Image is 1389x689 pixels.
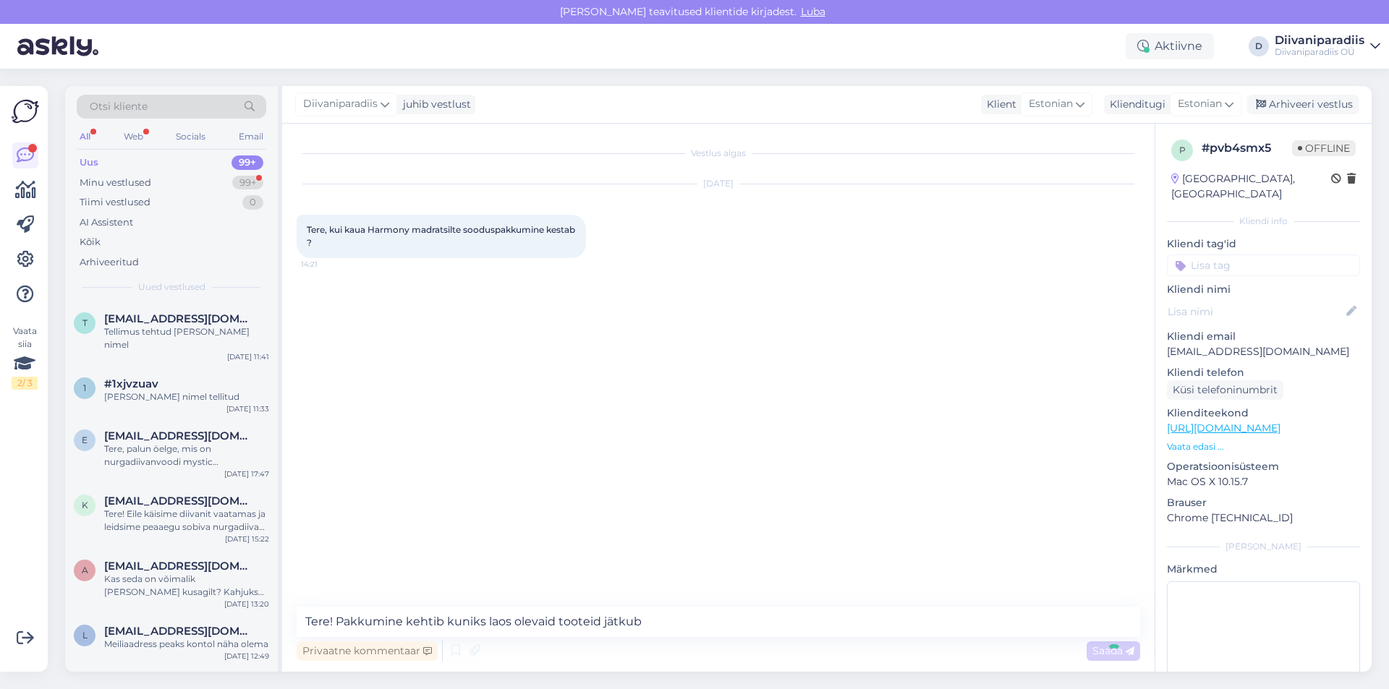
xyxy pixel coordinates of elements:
span: Uued vestlused [138,281,205,294]
div: Diivaniparadiis OÜ [1275,46,1364,58]
div: Küsi telefoninumbrit [1167,380,1283,400]
div: [DATE] 12:49 [224,651,269,662]
div: Diivaniparadiis [1275,35,1364,46]
span: Offline [1292,140,1356,156]
p: Kliendi nimi [1167,282,1360,297]
div: Tere, palun öelge, mis on nurgadiivanvoodi mystic (396DVOMISTICNNEVE83) kanga vastupidavuse näita... [104,442,269,468]
div: [DATE] [297,177,1140,190]
div: [DATE] 11:41 [227,351,269,362]
span: e [82,435,88,445]
div: [PERSON_NAME] nimel tellitud [104,390,269,403]
div: 99+ [231,155,263,170]
span: katrine.m07@gmail.com [104,495,255,508]
div: [PERSON_NAME] [1167,540,1360,553]
span: p [1179,145,1186,155]
div: Arhiveeri vestlus [1247,95,1359,114]
span: a [82,565,88,575]
p: Vaata edasi ... [1167,440,1360,453]
div: Vestlus algas [297,147,1140,160]
div: D [1249,36,1269,56]
p: Klienditeekond [1167,406,1360,421]
span: Otsi kliente [90,99,148,114]
input: Lisa nimi [1168,304,1343,320]
p: Mac OS X 10.15.7 [1167,474,1360,489]
div: Tere! Eile käisime diivanit vaatamas ja leidsime peaaegu sobiva nurgadiivani PRESENT loodusvalges... [104,508,269,534]
div: Aktiivne [1126,33,1214,59]
p: Operatsioonisüsteem [1167,459,1360,474]
div: Klienditugi [1104,97,1165,112]
div: [DATE] 17:47 [224,468,269,479]
div: [DATE] 13:20 [224,599,269,609]
img: Askly Logo [12,98,39,125]
div: Socials [173,127,208,146]
div: Tiimi vestlused [80,195,150,210]
p: Brauser [1167,495,1360,510]
div: 99+ [232,176,263,190]
p: Kliendi telefon [1167,365,1360,380]
span: k [82,500,88,510]
span: 1 [83,382,86,393]
span: leiliulle@gmail.com [104,625,255,638]
div: 2 / 3 [12,377,38,390]
div: Meiliaadress peaks kontol näha olema [104,638,269,651]
div: All [77,127,93,146]
span: t [82,317,88,328]
div: Uus [80,155,98,170]
p: Kliendi email [1167,329,1360,344]
div: Tellimus tehtud [PERSON_NAME] nimel [104,325,269,351]
div: # pvb4smx5 [1202,140,1292,157]
div: [DATE] 11:33 [226,403,269,414]
span: Estonian [1178,96,1222,112]
span: terjevilms@hotmail.com [104,312,255,325]
span: Luba [797,5,830,18]
div: [DATE] 15:22 [225,534,269,544]
span: Estonian [1029,96,1073,112]
input: Lisa tag [1167,254,1360,276]
span: aimi.andla@gmail.com [104,560,255,573]
div: Minu vestlused [80,176,151,190]
p: Kliendi tag'id [1167,236,1360,252]
span: eret.k77@gmail.com [104,429,255,442]
a: DiivaniparadiisDiivaniparadiis OÜ [1275,35,1380,58]
span: Tere, kui kaua Harmony madratsilte sooduspakkumine kestab ? [307,224,577,248]
div: Kliendi info [1167,215,1360,228]
span: l [82,630,88,641]
span: #1xjvzuav [104,377,158,390]
p: [EMAIL_ADDRESS][DOMAIN_NAME] [1167,344,1360,359]
div: Kas seda on võimalik [PERSON_NAME] kusagilt? Kahjuks ostetud pakendites [PERSON_NAME] ole. Kauplu... [104,573,269,599]
div: AI Assistent [80,215,133,230]
a: [URL][DOMAIN_NAME] [1167,421,1280,435]
div: juhib vestlust [397,97,471,112]
div: Email [236,127,266,146]
div: Arhiveeritud [80,255,139,270]
div: Web [121,127,146,146]
span: 14:21 [301,259,355,270]
div: Kõik [80,235,101,249]
div: 0 [242,195,263,210]
div: [GEOGRAPHIC_DATA], [GEOGRAPHIC_DATA] [1171,171,1331,202]
div: Klient [981,97,1016,112]
span: Diivaniparadiis [303,96,378,112]
p: Chrome [TECHNICAL_ID] [1167,510,1360,526]
div: Vaata siia [12,325,38,390]
p: Märkmed [1167,562,1360,577]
